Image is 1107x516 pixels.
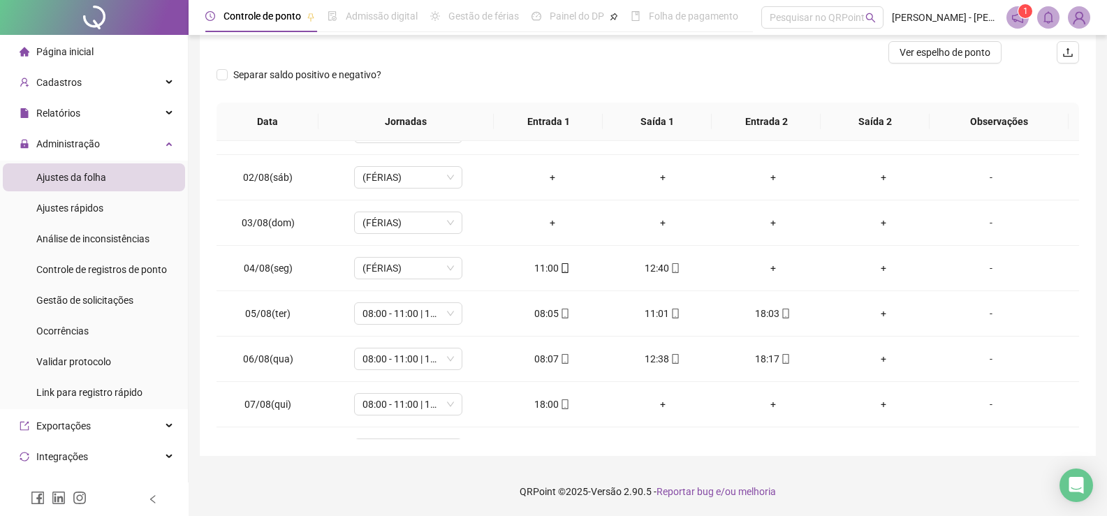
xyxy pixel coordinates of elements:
span: Controle de registros de ponto [36,264,167,275]
span: upload [1062,47,1073,58]
div: 11:01 [619,306,707,321]
span: Link para registro rápido [36,387,142,398]
span: mobile [779,354,791,364]
span: mobile [559,263,570,273]
sup: 1 [1018,4,1032,18]
span: mobile [669,354,680,364]
span: sync [20,452,29,462]
span: Versão [591,486,622,497]
span: Ver espelho de ponto [900,45,990,60]
span: 07/08(qui) [244,399,291,410]
span: [PERSON_NAME] - [PERSON_NAME] [892,10,998,25]
div: + [840,260,928,276]
footer: QRPoint © 2025 - 2.90.5 - [189,467,1107,516]
div: + [619,215,707,230]
span: Análise de inconsistências [36,233,149,244]
div: 08:05 [508,306,596,321]
span: Cadastros [36,77,82,88]
span: export [20,421,29,431]
span: Admissão digital [346,10,418,22]
span: lock [20,139,29,149]
span: notification [1011,11,1024,24]
span: Gestão de solicitações [36,295,133,306]
div: + [840,306,928,321]
th: Jornadas [318,103,494,141]
span: Acesso à API [36,482,93,493]
span: pushpin [610,13,618,21]
span: file [20,108,29,118]
div: 18:17 [729,351,817,367]
div: + [840,397,928,412]
span: Controle de ponto [223,10,301,22]
span: home [20,47,29,57]
span: file-done [328,11,337,21]
span: (FÉRIAS) [362,258,454,279]
span: 06/08(qua) [243,353,293,364]
div: + [729,397,817,412]
span: book [631,11,640,21]
div: + [840,351,928,367]
div: 12:38 [619,351,707,367]
span: Separar saldo positivo e negativo? [228,67,387,82]
span: Integrações [36,451,88,462]
span: user-add [20,78,29,87]
th: Entrada 2 [712,103,821,141]
span: instagram [73,491,87,505]
span: Gestão de férias [448,10,519,22]
button: Ver espelho de ponto [888,41,1002,64]
span: 02/08(sáb) [243,172,293,183]
span: mobile [559,309,570,318]
span: mobile [559,354,570,364]
div: - [950,306,1032,321]
span: Validar protocolo [36,356,111,367]
div: 08:07 [508,351,596,367]
th: Entrada 1 [494,103,603,141]
th: Data [217,103,318,141]
span: Observações [941,114,1057,129]
div: - [950,397,1032,412]
div: - [950,351,1032,367]
div: + [729,260,817,276]
div: + [508,215,596,230]
div: + [729,170,817,185]
span: dashboard [531,11,541,21]
div: Open Intercom Messenger [1060,469,1093,502]
span: Ajustes rápidos [36,202,103,214]
span: 08:00 - 11:00 | 12:30 - 16:00 [362,303,454,324]
div: - [950,170,1032,185]
div: - [950,260,1032,276]
span: Relatórios [36,108,80,119]
span: search [865,13,876,23]
div: + [619,397,707,412]
div: 18:03 [729,306,817,321]
span: 04/08(seg) [244,263,293,274]
span: Reportar bug e/ou melhoria [657,486,776,497]
span: linkedin [52,491,66,505]
div: + [840,170,928,185]
span: Exportações [36,420,91,432]
span: Folha de pagamento [649,10,738,22]
span: Administração [36,138,100,149]
span: bell [1042,11,1055,24]
th: Saída 2 [821,103,930,141]
div: + [508,170,596,185]
span: sun [430,11,440,21]
th: Observações [930,103,1069,141]
div: + [619,170,707,185]
span: mobile [669,309,680,318]
span: mobile [669,263,680,273]
span: 05/08(ter) [245,308,291,319]
span: Página inicial [36,46,94,57]
th: Saída 1 [603,103,712,141]
div: 12:40 [619,260,707,276]
span: left [148,494,158,504]
div: 11:00 [508,260,596,276]
img: 85541 [1069,7,1090,28]
span: mobile [779,309,791,318]
span: 08:00 - 11:00 | 12:30 - 16:00 [362,394,454,415]
span: Painel do DP [550,10,604,22]
div: + [729,215,817,230]
div: 18:00 [508,397,596,412]
div: + [840,215,928,230]
span: Ajustes da folha [36,172,106,183]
